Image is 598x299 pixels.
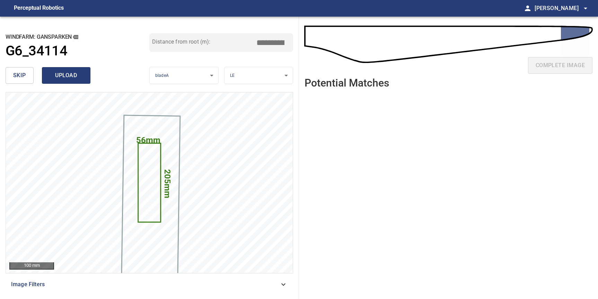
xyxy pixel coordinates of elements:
span: LE [230,73,235,78]
span: upload [50,71,83,80]
div: Image Filters [6,276,293,293]
span: person [524,4,532,12]
text: 205mm [162,169,172,198]
div: bladeA [150,67,218,84]
span: skip [13,71,26,80]
span: Image Filters [11,280,279,289]
text: 56mm [136,135,160,145]
h2: Potential Matches [305,77,389,89]
a: G6_34114 [6,43,149,59]
h2: windfarm: Gansparken [6,33,149,41]
figcaption: Perceptual Robotics [14,3,64,14]
button: [PERSON_NAME] [532,1,590,15]
span: bladeA [155,73,169,78]
button: upload [42,67,90,84]
span: arrow_drop_down [581,4,590,12]
button: skip [6,67,34,84]
h1: G6_34114 [6,43,67,59]
label: Distance from root (m): [152,39,210,45]
span: [PERSON_NAME] [535,3,590,13]
button: copy message details [72,33,79,41]
div: LE [225,67,293,84]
